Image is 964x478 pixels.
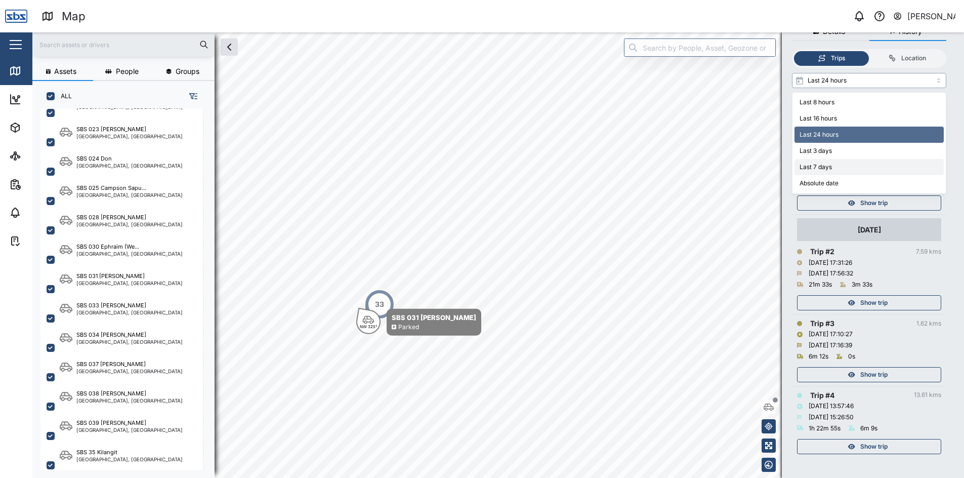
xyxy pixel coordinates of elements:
[809,352,828,362] div: 6m 12s
[76,134,183,139] div: [GEOGRAPHIC_DATA], [GEOGRAPHIC_DATA]
[810,318,834,329] div: Trip # 3
[76,339,183,344] div: [GEOGRAPHIC_DATA], [GEOGRAPHIC_DATA]
[797,439,941,454] button: Show trip
[624,38,776,57] input: Search by People, Asset, Geozone or Place
[810,390,834,401] div: Trip # 4
[809,413,854,422] div: [DATE] 15:26:50
[76,192,183,197] div: [GEOGRAPHIC_DATA], [GEOGRAPHIC_DATA]
[76,184,146,192] div: SBS 025 Campson Sapu...
[26,207,58,218] div: Alarms
[809,258,852,268] div: [DATE] 17:31:26
[907,10,956,23] div: [PERSON_NAME]
[32,32,964,478] canvas: Map
[794,127,944,143] div: Last 24 hours
[76,222,183,227] div: [GEOGRAPHIC_DATA], [GEOGRAPHIC_DATA]
[914,390,941,400] div: 13.61 kms
[809,341,852,350] div: [DATE] 17:16:39
[860,424,877,433] div: 6m 9s
[848,352,855,362] div: 0s
[40,108,214,470] div: grid
[116,68,139,75] span: People
[76,331,146,339] div: SBS 034 [PERSON_NAME]
[899,28,922,35] span: History
[76,104,183,109] div: [GEOGRAPHIC_DATA], [GEOGRAPHIC_DATA]
[76,310,183,315] div: [GEOGRAPHIC_DATA], [GEOGRAPHIC_DATA]
[823,28,845,35] span: Details
[809,280,832,290] div: 21m 33s
[794,111,944,127] div: Last 16 hours
[26,65,49,76] div: Map
[26,235,54,247] div: Tasks
[809,424,841,433] div: 1h 22m 55s
[810,246,834,257] div: Trip # 2
[55,92,72,100] label: ALL
[26,122,58,133] div: Assets
[794,143,944,159] div: Last 3 days
[26,179,61,190] div: Reports
[792,73,946,88] input: Select range
[76,281,183,286] div: [GEOGRAPHIC_DATA], [GEOGRAPHIC_DATA]
[76,448,117,457] div: SBS 35 Kilangit
[76,251,183,256] div: [GEOGRAPHIC_DATA], [GEOGRAPHIC_DATA]
[852,280,872,290] div: 3m 33s
[5,5,27,27] img: Main Logo
[360,325,378,329] div: NW 325°
[76,163,183,168] div: [GEOGRAPHIC_DATA], [GEOGRAPHIC_DATA]
[76,398,183,403] div: [GEOGRAPHIC_DATA], [GEOGRAPHIC_DATA]
[54,68,76,75] span: Assets
[809,402,854,411] div: [DATE] 13:57:46
[176,68,199,75] span: Groups
[76,427,183,432] div: [GEOGRAPHIC_DATA], [GEOGRAPHIC_DATA]
[831,54,845,63] div: Trips
[62,8,86,25] div: Map
[809,330,853,339] div: [DATE] 17:10:27
[76,272,145,281] div: SBS 031 [PERSON_NAME]
[364,289,395,320] div: Map marker
[26,150,51,162] div: Sites
[76,125,146,134] div: SBS 023 [PERSON_NAME]
[858,224,881,235] div: [DATE]
[76,154,112,163] div: SBS 024 Don
[860,296,888,310] span: Show trip
[797,195,941,211] button: Show trip
[794,175,944,191] div: Absolute date
[860,196,888,210] span: Show trip
[794,159,944,175] div: Last 7 days
[76,213,146,222] div: SBS 028 [PERSON_NAME]
[797,367,941,382] button: Show trip
[392,312,476,323] div: SBS 031 [PERSON_NAME]
[893,9,956,23] button: [PERSON_NAME]
[398,323,419,332] div: Parked
[26,94,72,105] div: Dashboard
[794,95,944,111] div: Last 8 hours
[375,299,384,310] div: 33
[916,319,941,329] div: 1.62 kms
[916,247,941,257] div: 7.59 kms
[76,301,146,310] div: SBS 033 [PERSON_NAME]
[76,457,183,462] div: [GEOGRAPHIC_DATA], [GEOGRAPHIC_DATA]
[76,419,146,427] div: SBS 039 [PERSON_NAME]
[860,440,888,454] span: Show trip
[797,295,941,310] button: Show trip
[860,368,888,382] span: Show trip
[809,269,853,278] div: [DATE] 17:56:32
[38,37,208,52] input: Search assets or drivers
[76,243,139,251] div: SBS 030 Ephraim (We...
[76,360,146,369] div: SBS 037 [PERSON_NAME]
[356,309,481,336] div: Map marker
[901,54,926,63] div: Location
[76,369,183,374] div: [GEOGRAPHIC_DATA], [GEOGRAPHIC_DATA]
[76,389,146,398] div: SBS 038 [PERSON_NAME]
